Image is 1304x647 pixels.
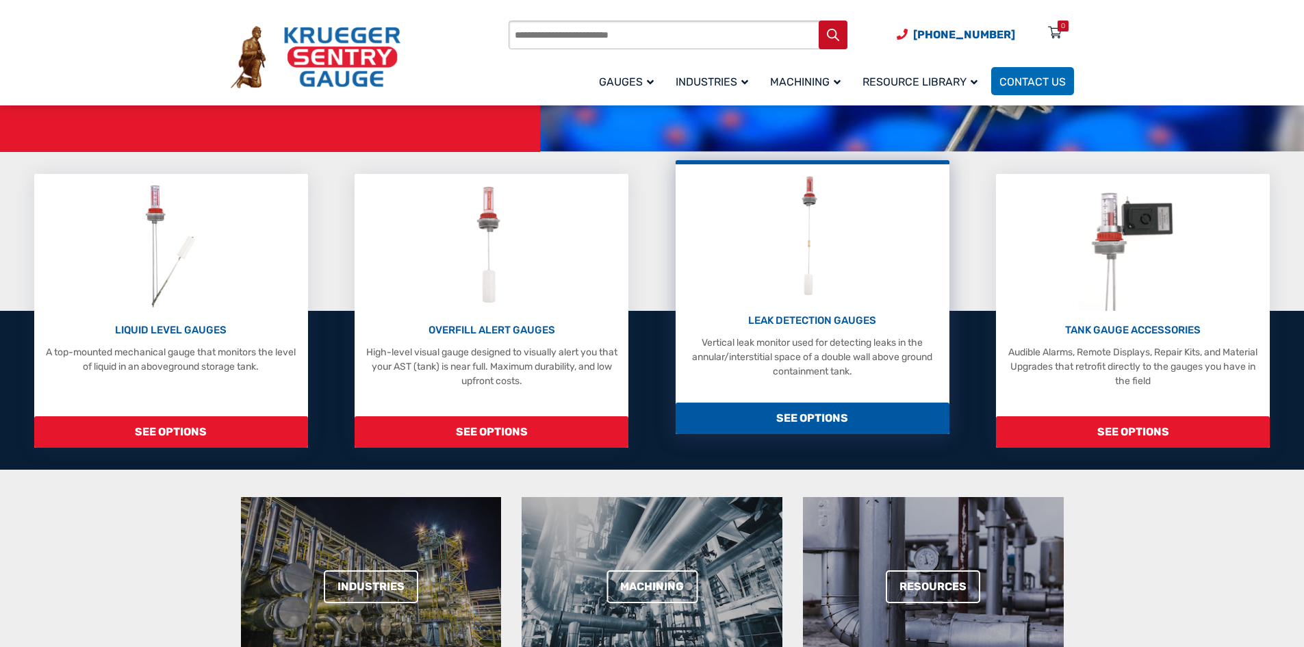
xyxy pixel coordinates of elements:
[785,171,839,301] img: Leak Detection Gauges
[134,181,207,311] img: Liquid Level Gauges
[991,67,1074,95] a: Contact Us
[862,75,977,88] span: Resource Library
[682,335,943,379] p: Vertical leak monitor used for detecting leaks in the annular/interstitial space of a double wall...
[770,75,841,88] span: Machining
[854,65,991,97] a: Resource Library
[1003,322,1263,338] p: TANK GAUGE ACCESSORIES
[361,345,622,388] p: High-level visual gauge designed to visually alert you that your AST (tank) is near full. Maximum...
[676,403,949,434] span: SEE OPTIONS
[41,322,301,338] p: LIQUID LEVEL GAUGES
[996,174,1270,448] a: Tank Gauge Accessories TANK GAUGE ACCESSORIES Audible Alarms, Remote Displays, Repair Kits, and M...
[667,65,762,97] a: Industries
[1061,21,1065,31] div: 0
[676,160,949,434] a: Leak Detection Gauges LEAK DETECTION GAUGES Vertical leak monitor used for detecting leaks in the...
[762,65,854,97] a: Machining
[461,181,522,311] img: Overfill Alert Gauges
[606,570,698,603] a: Machining
[897,26,1015,43] a: Phone Number (920) 434-8860
[361,322,622,338] p: OVERFILL ALERT GAUGES
[996,416,1270,448] span: SEE OPTIONS
[1078,181,1188,311] img: Tank Gauge Accessories
[599,75,654,88] span: Gauges
[34,174,308,448] a: Liquid Level Gauges LIQUID LEVEL GAUGES A top-mounted mechanical gauge that monitors the level of...
[355,416,628,448] span: SEE OPTIONS
[324,570,418,603] a: Industries
[676,75,748,88] span: Industries
[886,570,980,603] a: Resources
[682,313,943,329] p: LEAK DETECTION GAUGES
[41,345,301,374] p: A top-mounted mechanical gauge that monitors the level of liquid in an aboveground storage tank.
[355,174,628,448] a: Overfill Alert Gauges OVERFILL ALERT GAUGES High-level visual gauge designed to visually alert yo...
[1003,345,1263,388] p: Audible Alarms, Remote Displays, Repair Kits, and Material Upgrades that retrofit directly to the...
[591,65,667,97] a: Gauges
[913,28,1015,41] span: [PHONE_NUMBER]
[34,416,308,448] span: SEE OPTIONS
[999,75,1066,88] span: Contact Us
[231,26,400,89] img: Krueger Sentry Gauge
